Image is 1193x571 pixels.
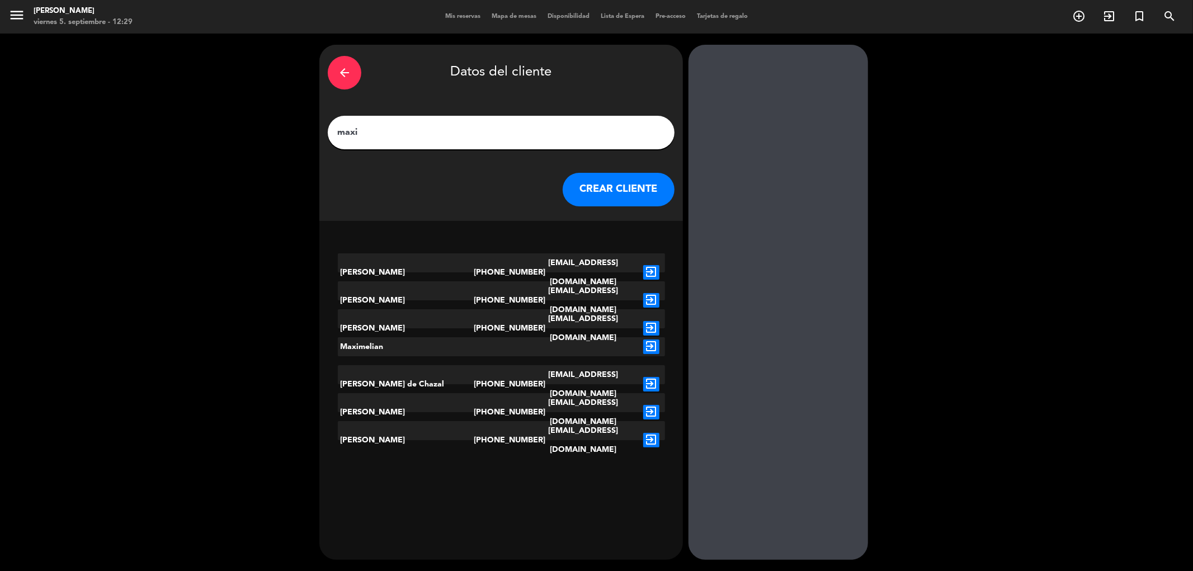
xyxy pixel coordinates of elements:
span: Mapa de mesas [486,13,542,20]
span: Disponibilidad [542,13,595,20]
i: add_circle_outline [1072,10,1086,23]
i: turned_in_not [1133,10,1146,23]
i: exit_to_app [643,321,659,336]
span: Mis reservas [440,13,486,20]
div: viernes 5. septiembre - 12:29 [34,17,133,28]
div: [PHONE_NUMBER] [474,365,529,403]
button: CREAR CLIENTE [563,173,675,206]
i: exit_to_app [643,405,659,419]
div: [PHONE_NUMBER] [474,253,529,291]
i: exit_to_app [643,293,659,308]
i: exit_to_app [1102,10,1116,23]
div: [PERSON_NAME] [338,309,474,347]
div: [PHONE_NUMBER] [474,393,529,431]
i: menu [8,7,25,23]
span: Tarjetas de regalo [691,13,753,20]
span: Lista de Espera [595,13,650,20]
div: [PERSON_NAME] [338,281,474,319]
div: [PHONE_NUMBER] [474,309,529,347]
input: Escriba nombre, correo electrónico o número de teléfono... [336,125,666,140]
i: exit_to_app [643,377,659,391]
div: [EMAIL_ADDRESS][DOMAIN_NAME] [529,253,638,291]
div: [EMAIL_ADDRESS][DOMAIN_NAME] [529,309,638,347]
div: [PERSON_NAME] [338,393,474,431]
span: Pre-acceso [650,13,691,20]
div: [EMAIL_ADDRESS][DOMAIN_NAME] [529,365,638,403]
div: [PHONE_NUMBER] [474,421,529,459]
div: [PERSON_NAME] [338,253,474,291]
i: arrow_back [338,66,351,79]
div: [EMAIL_ADDRESS][DOMAIN_NAME] [529,393,638,431]
div: [EMAIL_ADDRESS][DOMAIN_NAME] [529,421,638,459]
div: Maximelian [338,337,474,356]
i: search [1163,10,1176,23]
div: [PHONE_NUMBER] [474,281,529,319]
div: [EMAIL_ADDRESS][DOMAIN_NAME] [529,281,638,319]
div: Datos del cliente [328,53,675,92]
i: exit_to_app [643,265,659,280]
div: [PERSON_NAME] [34,6,133,17]
i: exit_to_app [643,433,659,447]
button: menu [8,7,25,27]
div: [PERSON_NAME] [338,421,474,459]
i: exit_to_app [643,339,659,354]
div: [PERSON_NAME] de Chazal [338,365,474,403]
